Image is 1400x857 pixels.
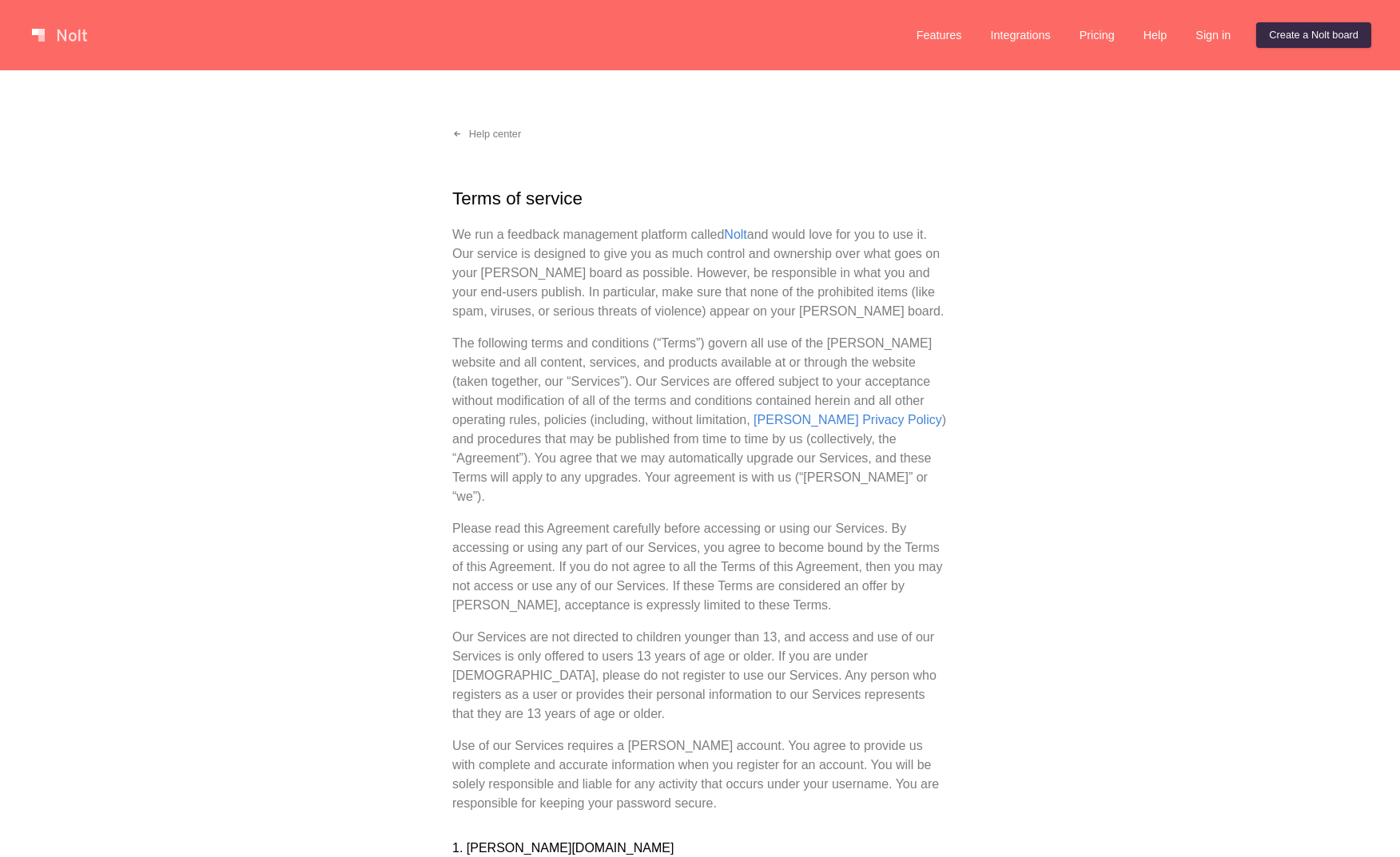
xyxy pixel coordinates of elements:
a: Features [904,22,975,48]
a: Help center [439,121,534,147]
a: Sign in [1183,22,1243,48]
p: Please read this Agreement carefully before accessing or using our Services. By accessing or usin... [452,519,948,615]
h1: Terms of service [452,185,948,212]
p: Use of our Services requires a [PERSON_NAME] account. You agree to provide us with complete and a... [452,736,948,813]
p: Our Services are not directed to children younger than 13, and access and use of our Services is ... [452,628,948,724]
a: Pricing [1067,22,1128,48]
p: The following terms and conditions (“Terms”) govern all use of the [PERSON_NAME] website and all ... [452,334,948,506]
a: [PERSON_NAME] Privacy Policy [754,413,942,427]
a: Integrations [977,22,1063,48]
p: We run a feedback management platform called and would love for you to use it. Our service is des... [452,225,948,321]
a: Create a Nolt board [1256,22,1371,48]
a: Nolt [724,228,746,241]
a: Help [1131,22,1180,48]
